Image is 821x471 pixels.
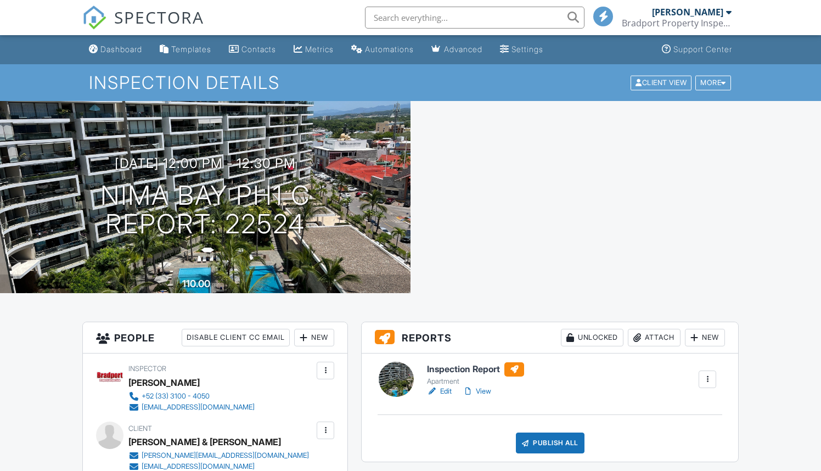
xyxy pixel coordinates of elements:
div: Templates [171,44,211,54]
h6: Inspection Report [427,362,524,377]
h3: Reports [362,322,738,354]
div: Unlocked [561,329,623,346]
a: Edit [427,386,452,397]
a: +52 (33) 3100 - 4050 [128,391,255,402]
a: Contacts [224,40,280,60]
a: SPECTORA [82,15,204,38]
div: [PERSON_NAME] [652,7,723,18]
a: Templates [155,40,216,60]
h3: People [83,322,348,354]
div: Attach [628,329,681,346]
h1: Inspection Details [89,73,732,92]
div: Apartment [427,377,524,386]
input: Search everything... [365,7,584,29]
h1: Nima Bay PH1 C Report: 22524 [100,181,311,239]
div: Dashboard [100,44,142,54]
div: Contacts [241,44,276,54]
div: More [695,75,731,90]
a: Automations (Basic) [347,40,418,60]
div: [PERSON_NAME] & [PERSON_NAME] [128,434,281,450]
a: Support Center [657,40,736,60]
div: Disable Client CC Email [182,329,290,346]
div: 110.00 [182,278,210,289]
span: m² [212,281,220,289]
span: Inspector [128,365,166,373]
div: Publish All [516,433,584,453]
div: Automations [365,44,414,54]
a: View [463,386,491,397]
span: SPECTORA [114,5,204,29]
div: Client View [631,75,691,90]
div: New [685,329,725,346]
a: [PERSON_NAME][EMAIL_ADDRESS][DOMAIN_NAME] [128,450,309,461]
div: [PERSON_NAME] [128,374,200,391]
div: Metrics [305,44,334,54]
div: Support Center [673,44,732,54]
a: Client View [629,78,694,86]
div: [EMAIL_ADDRESS][DOMAIN_NAME] [142,462,255,471]
a: [EMAIL_ADDRESS][DOMAIN_NAME] [128,402,255,413]
a: Settings [496,40,548,60]
img: The Best Home Inspection Software - Spectora [82,5,106,30]
a: Dashboard [85,40,147,60]
span: Client [128,424,152,433]
a: Metrics [289,40,338,60]
div: [EMAIL_ADDRESS][DOMAIN_NAME] [142,403,255,412]
a: Advanced [427,40,487,60]
div: +52 (33) 3100 - 4050 [142,392,210,401]
a: Inspection Report Apartment [427,362,524,386]
div: Advanced [444,44,482,54]
div: Settings [511,44,543,54]
div: [PERSON_NAME][EMAIL_ADDRESS][DOMAIN_NAME] [142,451,309,460]
div: New [294,329,334,346]
h3: [DATE] 12:00 pm - 12:30 pm [115,156,296,171]
div: Bradport Property Inspection [622,18,732,29]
